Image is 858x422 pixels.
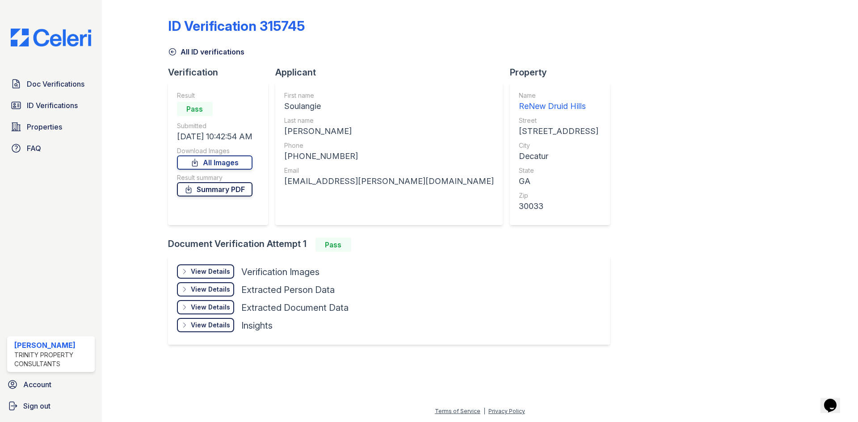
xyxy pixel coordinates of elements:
span: ID Verifications [27,100,78,111]
div: GA [519,175,598,188]
div: Soulangie [284,100,494,113]
div: Document Verification Attempt 1 [168,238,617,252]
div: Phone [284,141,494,150]
a: Terms of Service [435,408,480,414]
a: Privacy Policy [488,408,525,414]
a: Properties [7,118,95,136]
span: Account [23,379,51,390]
div: [DATE] 10:42:54 AM [177,130,252,143]
div: Property [510,66,617,79]
div: [EMAIL_ADDRESS][PERSON_NAME][DOMAIN_NAME] [284,175,494,188]
div: City [519,141,598,150]
div: State [519,166,598,175]
span: Properties [27,121,62,132]
a: Name ReNew Druid Hills [519,91,598,113]
div: [PERSON_NAME] [14,340,91,351]
div: Result summary [177,173,252,182]
div: Pass [177,102,213,116]
div: View Details [191,303,230,312]
div: View Details [191,321,230,330]
div: View Details [191,285,230,294]
div: Name [519,91,598,100]
span: FAQ [27,143,41,154]
a: All Images [177,155,252,170]
a: FAQ [7,139,95,157]
div: [PHONE_NUMBER] [284,150,494,163]
div: [STREET_ADDRESS] [519,125,598,138]
div: View Details [191,267,230,276]
iframe: chat widget [820,386,849,413]
div: Verification Images [241,266,320,278]
div: Decatur [519,150,598,163]
div: Email [284,166,494,175]
div: Zip [519,191,598,200]
div: Applicant [275,66,510,79]
div: Extracted Document Data [241,301,349,314]
span: Sign out [23,401,50,411]
a: Sign out [4,397,98,415]
div: [PERSON_NAME] [284,125,494,138]
img: CE_Logo_Blue-a8612792a0a2168367f1c8372b55b34899dd931a85d93a1a3d3e32e68fde9ad4.png [4,29,98,46]
a: ID Verifications [7,96,95,114]
div: Submitted [177,121,252,130]
div: Pass [315,238,351,252]
div: First name [284,91,494,100]
div: Last name [284,116,494,125]
div: Result [177,91,252,100]
div: Verification [168,66,275,79]
div: ReNew Druid Hills [519,100,598,113]
div: ID Verification 315745 [168,18,305,34]
div: Street [519,116,598,125]
div: Extracted Person Data [241,284,335,296]
a: Account [4,376,98,393]
span: Doc Verifications [27,79,84,89]
div: | [484,408,485,414]
a: Summary PDF [177,182,252,196]
div: Download Images [177,146,252,155]
a: All ID verifications [168,46,244,57]
div: Trinity Property Consultants [14,351,91,368]
div: Insights [241,319,273,332]
div: 30033 [519,200,598,213]
a: Doc Verifications [7,75,95,93]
